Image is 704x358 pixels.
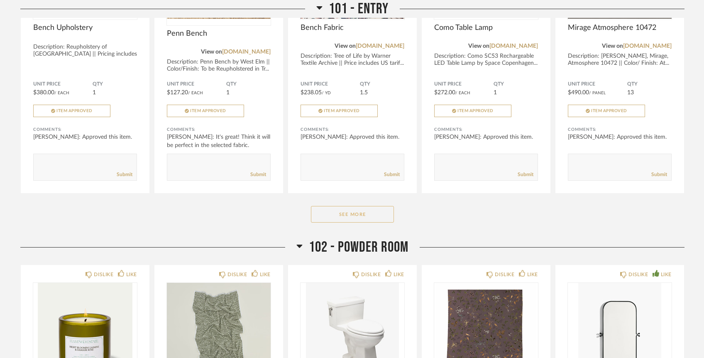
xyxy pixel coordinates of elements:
[167,105,244,117] button: Item Approved
[33,23,137,32] span: Bench Upholstery
[126,270,137,279] div: LIKE
[335,43,356,49] span: View on
[455,91,470,95] span: / Each
[360,90,368,96] span: 1.5
[527,270,538,279] div: LIKE
[568,90,589,96] span: $490.00
[651,171,667,178] a: Submit
[394,270,404,279] div: LIKE
[628,270,648,279] div: DISLIKE
[93,81,137,88] span: QTY
[494,90,497,96] span: 1
[201,49,222,55] span: View on
[434,53,538,67] div: Description: Como SC53 Rechargeable LED Table Lamp by Space Copenhagen...
[309,238,408,256] span: 102 - Powder Room
[360,81,404,88] span: QTY
[434,133,538,141] div: [PERSON_NAME]: Approved this item.
[33,90,54,96] span: $380.00
[356,43,404,49] a: [DOMAIN_NAME]
[190,109,226,113] span: Item Approved
[602,43,623,49] span: View on
[93,90,96,96] span: 1
[322,91,331,95] span: / YD
[227,270,247,279] div: DISLIKE
[167,29,271,38] span: Penn Bench
[301,125,404,134] div: Comments:
[591,109,627,113] span: Item Approved
[434,23,538,32] span: Como Table Lamp
[167,125,271,134] div: Comments:
[301,53,404,67] div: Description: Tree of Life by Warner Textile Archive || Price includes US tarif...
[167,59,271,73] div: Description: Penn Bench by West Elm || Color/Finish: To be Reupholstered in Tr...
[56,109,93,113] span: Item Approved
[250,171,266,178] a: Submit
[260,270,271,279] div: LIKE
[301,90,322,96] span: $238.05
[623,43,672,49] a: [DOMAIN_NAME]
[33,44,137,65] div: Description: Reupholstery of [GEOGRAPHIC_DATA] || Pricing includes Entry Bench R...
[434,105,511,117] button: Item Approved
[568,133,672,141] div: [PERSON_NAME]: Approved this item.
[361,270,381,279] div: DISLIKE
[627,90,634,96] span: 13
[301,133,404,141] div: [PERSON_NAME]: Approved this item.
[568,81,627,88] span: Unit Price
[627,81,672,88] span: QTY
[495,270,514,279] div: DISLIKE
[589,91,606,95] span: / Panel
[568,53,672,67] div: Description: [PERSON_NAME], Mirage, Atmosphere 10472 || Color/ Finish: At...
[33,105,110,117] button: Item Approved
[301,81,360,88] span: Unit Price
[324,109,360,113] span: Item Approved
[568,105,645,117] button: Item Approved
[434,90,455,96] span: $272.00
[301,105,378,117] button: Item Approved
[226,81,271,88] span: QTY
[434,125,538,134] div: Comments:
[384,171,400,178] a: Submit
[188,91,203,95] span: / Each
[568,125,672,134] div: Comments:
[222,49,271,55] a: [DOMAIN_NAME]
[457,109,494,113] span: Item Approved
[117,171,132,178] a: Submit
[518,171,533,178] a: Submit
[434,81,494,88] span: Unit Price
[661,270,672,279] div: LIKE
[568,23,672,32] span: Mirage Atmosphere 10472
[33,133,137,141] div: [PERSON_NAME]: Approved this item.
[167,133,271,150] div: [PERSON_NAME]: It's great! Think it will be perfect in the selected fabric.
[311,206,394,223] button: See More
[33,81,93,88] span: Unit Price
[54,91,69,95] span: / Each
[94,270,113,279] div: DISLIKE
[468,43,489,49] span: View on
[226,90,230,96] span: 1
[167,81,226,88] span: Unit Price
[301,23,404,32] span: Bench Fabric
[489,43,538,49] a: [DOMAIN_NAME]
[167,90,188,96] span: $127.20
[33,125,137,134] div: Comments:
[494,81,538,88] span: QTY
